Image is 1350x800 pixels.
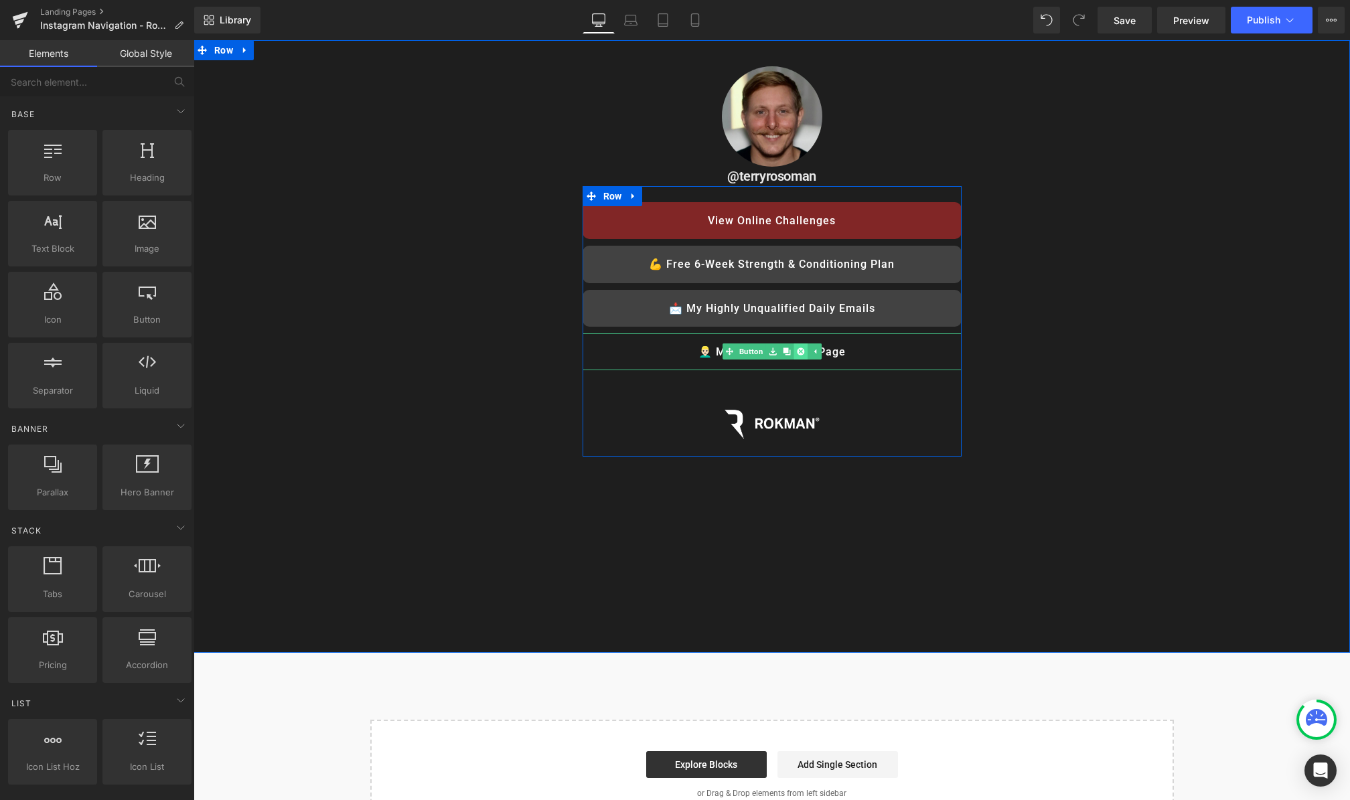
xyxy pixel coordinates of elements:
[584,711,704,738] a: Add Single Section
[10,524,43,537] span: Stack
[106,485,187,499] span: Hero Banner
[12,242,93,256] span: Text Block
[406,146,432,166] span: Row
[389,206,768,242] a: 💪 Free 6-Week Strength & Conditioning plan
[12,171,93,185] span: Row
[12,658,93,672] span: Pricing
[1033,7,1060,33] button: Undo
[12,587,93,601] span: Tabs
[1173,13,1209,27] span: Preview
[542,303,572,319] span: Button
[220,14,251,26] span: Library
[586,303,600,319] a: Clone Element
[453,711,573,738] a: Explore Blocks
[505,305,652,318] span: 👱🏻‍♂️ My Athlete Profile Page
[389,127,768,146] h3: @terryrosoman
[106,242,187,256] span: Image
[647,7,679,33] a: Tablet
[198,748,959,758] p: or Drag & Drop elements from left sidebar
[10,108,36,121] span: Base
[1247,15,1280,25] span: Publish
[194,40,1350,800] iframe: To enrich screen reader interactions, please activate Accessibility in Grammarly extension settings
[10,697,33,710] span: List
[679,7,711,33] a: Mobile
[12,760,93,774] span: Icon List Hoz
[431,146,449,166] a: Expand / Collapse
[389,250,768,287] a: 📩 My Highly Unqualified Daily Emails
[614,303,628,319] a: Expand / Collapse
[12,313,93,327] span: Icon
[194,7,260,33] a: New Library
[12,384,93,398] span: Separator
[615,7,647,33] a: Laptop
[10,422,50,435] span: Banner
[1304,754,1337,787] div: Open Intercom Messenger
[389,162,768,199] a: View Online Challenges
[1231,7,1312,33] button: Publish
[106,171,187,185] span: Heading
[1157,7,1225,33] a: Preview
[1318,7,1345,33] button: More
[40,20,169,31] span: Instagram Navigation - Rokman
[40,7,194,17] a: Landing Pages
[514,174,642,187] span: View Online Challenges
[106,658,187,672] span: Accordion
[1114,13,1136,27] span: Save
[12,485,93,499] span: Parallax
[106,384,187,398] span: Liquid
[1065,7,1092,33] button: Redo
[106,587,187,601] span: Carousel
[97,40,194,67] a: Global Style
[106,760,187,774] span: Icon List
[583,7,615,33] a: Desktop
[106,313,187,327] span: Button
[600,303,614,319] a: Delete Element
[572,303,586,319] a: Save element
[455,218,701,230] span: 💪 Free 6-Week Strength & Conditioning plan
[475,262,682,274] span: 📩 My Highly Unqualified Daily Emails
